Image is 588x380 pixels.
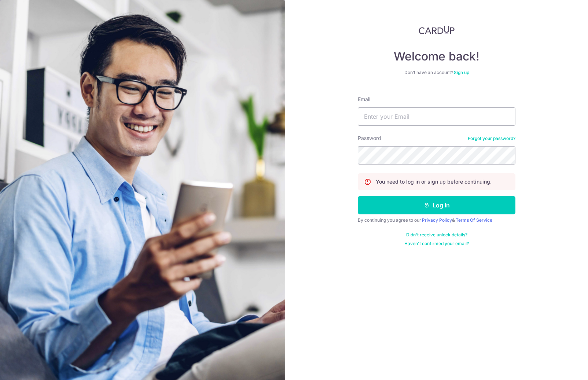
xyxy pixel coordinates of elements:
a: Haven't confirmed your email? [404,241,469,247]
a: Forgot your password? [468,136,515,141]
div: By continuing you agree to our & [358,217,515,223]
a: Sign up [454,70,469,75]
a: Didn't receive unlock details? [406,232,467,238]
div: Don’t have an account? [358,70,515,75]
img: CardUp Logo [419,26,455,34]
input: Enter your Email [358,107,515,126]
label: Email [358,96,370,103]
h4: Welcome back! [358,49,515,64]
a: Terms Of Service [456,217,492,223]
p: You need to log in or sign up before continuing. [376,178,492,185]
a: Privacy Policy [422,217,452,223]
button: Log in [358,196,515,214]
label: Password [358,134,381,142]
